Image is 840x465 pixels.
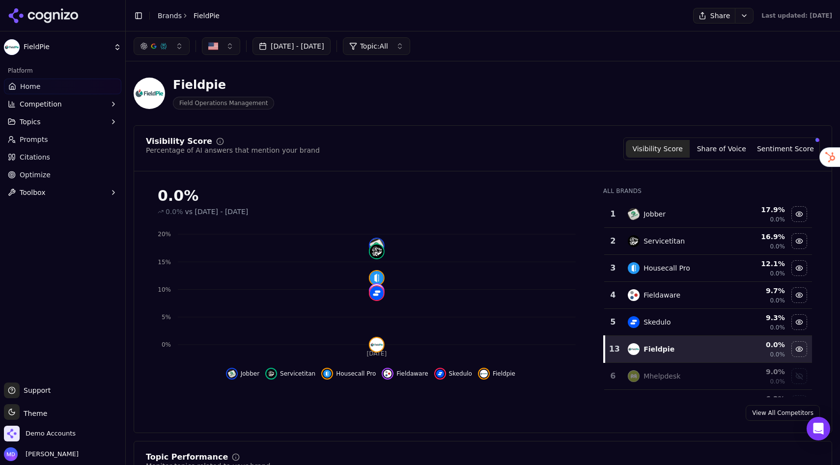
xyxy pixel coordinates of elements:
[436,370,444,378] img: skedulo
[185,207,249,217] span: vs [DATE] - [DATE]
[4,96,121,112] button: Competition
[252,37,331,55] button: [DATE] - [DATE]
[321,368,376,380] button: Hide housecall pro data
[608,370,618,382] div: 6
[770,270,785,277] span: 0.0%
[4,426,76,441] button: Open organization switcher
[731,313,785,323] div: 9.3 %
[158,187,584,205] div: 0.0%
[158,231,171,238] tspan: 20%
[608,289,618,301] div: 4
[134,78,165,109] img: FieldPie
[604,336,812,363] tr: 13fieldpieFieldpie0.0%0.0%Hide fieldpie data
[166,207,183,217] span: 0.0%
[226,368,259,380] button: Hide jobber data
[791,368,807,384] button: Show mhelpdesk data
[280,370,315,378] span: Servicetitan
[208,41,218,51] img: US
[367,350,387,357] tspan: [DATE]
[628,208,640,220] img: jobber
[370,338,384,352] img: fieldpie
[20,99,62,109] span: Competition
[770,297,785,304] span: 0.0%
[434,368,472,380] button: Hide skedulo data
[4,79,121,94] a: Home
[770,324,785,331] span: 0.0%
[770,351,785,358] span: 0.0%
[265,368,315,380] button: Hide servicetitan data
[693,8,735,24] button: Share
[604,255,812,282] tr: 3housecall proHousecall Pro12.1%0.0%Hide housecall pro data
[644,209,666,219] div: Jobber
[382,368,428,380] button: Hide fieldaware data
[608,208,618,220] div: 1
[20,152,50,162] span: Citations
[449,370,472,378] span: Skedulo
[604,363,812,390] tr: 6mhelpdeskMhelpdesk9.0%0.0%Show mhelpdesk data
[644,317,671,327] div: Skedulo
[173,77,274,93] div: Fieldpie
[791,260,807,276] button: Hide housecall pro data
[158,12,182,20] a: Brands
[770,378,785,385] span: 0.0%
[26,429,76,438] span: Demo Accounts
[478,368,515,380] button: Hide fieldpie data
[267,370,275,378] img: servicetitan
[4,149,121,165] a: Citations
[791,206,807,222] button: Hide jobber data
[336,370,376,378] span: Housecall Pro
[644,236,685,246] div: Servicetitan
[4,39,20,55] img: FieldPie
[4,132,121,147] a: Prompts
[493,370,515,378] span: Fieldpie
[604,201,812,228] tr: 1jobberJobber17.9%0.0%Hide jobber data
[4,167,121,183] a: Optimize
[146,145,320,155] div: Percentage of AI answers that mention your brand
[731,394,785,404] div: 6.2 %
[690,140,754,158] button: Share of Voice
[761,12,832,20] div: Last updated: [DATE]
[791,314,807,330] button: Hide skedulo data
[604,309,812,336] tr: 5skeduloSkedulo9.3%0.0%Hide skedulo data
[628,289,640,301] img: fieldaware
[4,114,121,130] button: Topics
[146,453,228,461] div: Topic Performance
[626,140,690,158] button: Visibility Score
[24,43,110,52] span: FieldPie
[360,41,388,51] span: Topic: All
[791,341,807,357] button: Hide fieldpie data
[396,370,428,378] span: Fieldaware
[194,11,220,21] span: FieldPie
[4,447,18,461] img: Melissa Dowd
[603,187,812,195] div: All Brands
[731,340,785,350] div: 0.0 %
[20,170,51,180] span: Optimize
[228,370,236,378] img: jobber
[4,426,20,441] img: Demo Accounts
[20,385,51,395] span: Support
[791,287,807,303] button: Hide fieldaware data
[604,228,812,255] tr: 2servicetitanServicetitan16.9%0.0%Hide servicetitan data
[4,63,121,79] div: Platform
[731,367,785,377] div: 9.0 %
[162,341,171,348] tspan: 0%
[731,232,785,242] div: 16.9 %
[370,284,384,298] img: fieldaware
[746,405,820,421] a: View All Competitors
[158,286,171,293] tspan: 10%
[146,137,212,145] div: Visibility Score
[807,417,830,440] div: Open Intercom Messenger
[628,235,640,247] img: servicetitan
[20,82,40,91] span: Home
[241,370,259,378] span: Jobber
[323,370,331,378] img: housecall pro
[162,314,171,321] tspan: 5%
[731,259,785,269] div: 12.1 %
[4,447,79,461] button: Open user button
[628,316,640,328] img: skedulo
[791,395,807,411] button: Show fieldedge data
[628,343,640,355] img: fieldpie
[644,344,674,354] div: Fieldpie
[731,286,785,296] div: 9.7 %
[22,450,79,459] span: [PERSON_NAME]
